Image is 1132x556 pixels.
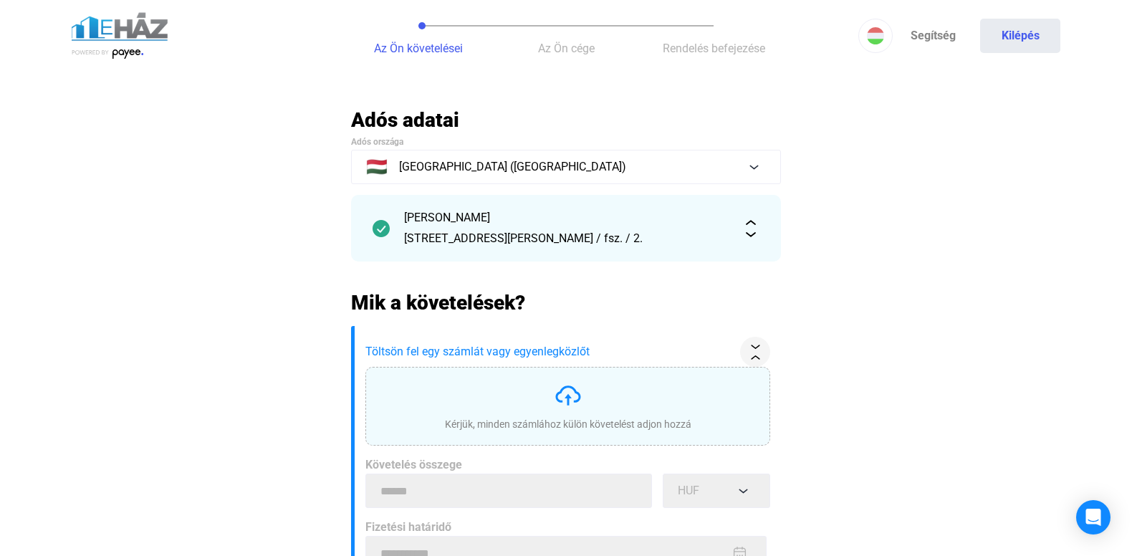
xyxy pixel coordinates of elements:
div: Kérjük, minden számlához külön követelést adjon hozzá [445,417,691,431]
button: HU [858,19,893,53]
span: Rendelés befejezése [663,42,765,55]
button: HUF [663,474,770,508]
button: collapse [740,337,770,367]
img: expand [742,220,759,237]
span: 🇭🇺 [366,158,388,176]
span: Az Ön követelései [374,42,463,55]
img: upload-cloud [554,381,582,410]
img: HU [867,27,884,44]
span: [GEOGRAPHIC_DATA] ([GEOGRAPHIC_DATA]) [399,158,626,176]
span: Követelés összege [365,458,462,471]
div: Open Intercom Messenger [1076,500,1111,535]
span: Töltsön fel egy számlát vagy egyenlegközlőt [365,343,734,360]
img: ehaz-logo [72,12,193,59]
a: Segítség [893,19,973,53]
button: Kilépés [980,19,1060,53]
h2: Mik a követelések? [351,290,781,315]
span: Fizetési határidő [365,520,451,534]
div: [PERSON_NAME] [404,209,728,226]
button: 🇭🇺[GEOGRAPHIC_DATA] ([GEOGRAPHIC_DATA]) [351,150,781,184]
h2: Adós adatai [351,107,781,133]
span: HUF [678,484,699,497]
span: Adós országa [351,137,403,147]
div: [STREET_ADDRESS][PERSON_NAME] / fsz. / 2. [404,230,728,247]
img: collapse [748,345,763,360]
img: checkmark-darker-green-circle [373,220,390,237]
span: Az Ön cége [538,42,595,55]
